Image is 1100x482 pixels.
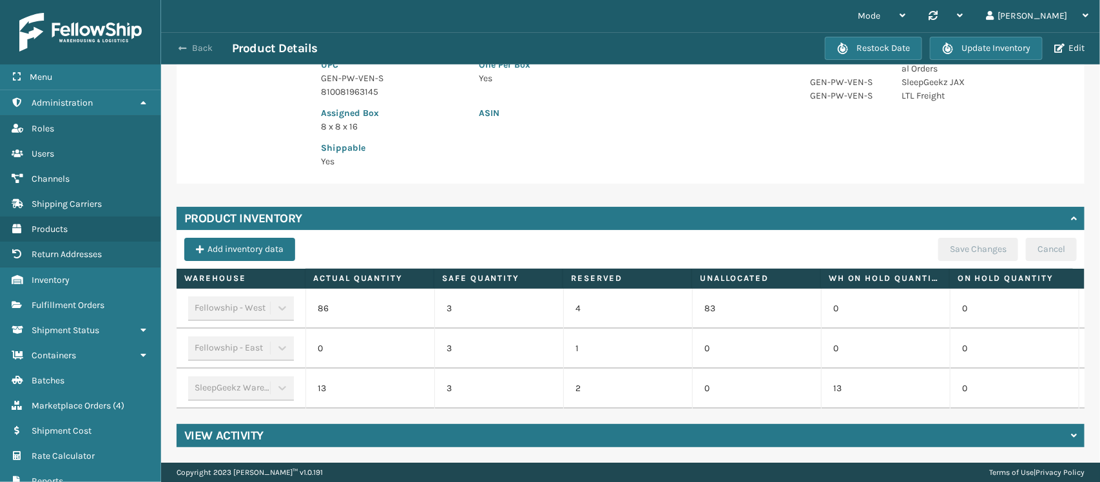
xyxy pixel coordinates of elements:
[321,106,463,120] p: Assigned Box
[321,120,463,133] p: 8 x 8 x 16
[32,300,104,311] span: Fulfillment Orders
[32,275,70,285] span: Inventory
[938,238,1018,261] button: Save Changes
[1050,43,1088,54] button: Edit
[313,273,426,284] label: Actual Quantity
[692,289,821,329] td: 83
[32,425,92,436] span: Shipment Cost
[32,123,54,134] span: Roles
[442,273,555,284] label: Safe Quantity
[829,273,941,284] label: WH On hold quantity
[321,85,463,99] p: 810081963145
[858,10,880,21] span: Mode
[479,58,779,72] p: One Per Box
[321,58,463,72] p: UPC
[902,75,978,89] p: SleepGeekz JAX
[434,329,563,369] td: 3
[113,400,124,411] span: ( 4 )
[692,369,821,409] td: 0
[479,72,779,85] p: Yes
[32,400,111,411] span: Marketplace Orders
[32,97,93,108] span: Administration
[32,325,99,336] span: Shipment Status
[184,211,302,226] h4: Product Inventory
[1036,468,1085,477] a: Privacy Policy
[321,72,463,85] p: GEN-PW-VEN-S
[32,224,68,235] span: Products
[950,289,1079,329] td: 0
[989,463,1085,482] div: |
[958,273,1070,284] label: On Hold Quantity
[810,75,886,89] p: GEN-PW-VEN-S
[434,289,563,329] td: 3
[305,289,434,329] td: 86
[1026,238,1077,261] button: Cancel
[32,198,102,209] span: Shipping Carriers
[821,289,950,329] td: 0
[173,43,232,54] button: Back
[184,428,264,443] h4: View Activity
[692,329,821,369] td: 0
[321,141,463,155] p: Shippable
[305,329,434,369] td: 0
[575,302,680,315] p: 4
[305,369,434,409] td: 13
[902,89,978,102] p: LTL Freight
[232,41,318,56] h3: Product Details
[575,342,680,355] p: 1
[930,37,1043,60] button: Update Inventory
[184,273,297,284] label: Warehouse
[825,37,922,60] button: Restock Date
[479,106,779,120] p: ASIN
[434,369,563,409] td: 3
[989,468,1034,477] a: Terms of Use
[32,450,95,461] span: Rate Calculator
[821,369,950,409] td: 13
[19,13,142,52] img: logo
[32,148,54,159] span: Users
[321,155,463,168] p: Yes
[821,329,950,369] td: 0
[177,463,323,482] p: Copyright 2023 [PERSON_NAME]™ v 1.0.191
[184,238,295,261] button: Add inventory data
[32,249,102,260] span: Return Addresses
[32,350,76,361] span: Containers
[30,72,52,82] span: Menu
[571,273,684,284] label: Reserved
[950,329,1079,369] td: 0
[700,273,813,284] label: Unallocated
[810,89,886,102] p: GEN-PW-VEN-S
[32,375,64,386] span: Batches
[32,173,70,184] span: Channels
[575,382,680,395] p: 2
[950,369,1079,409] td: 0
